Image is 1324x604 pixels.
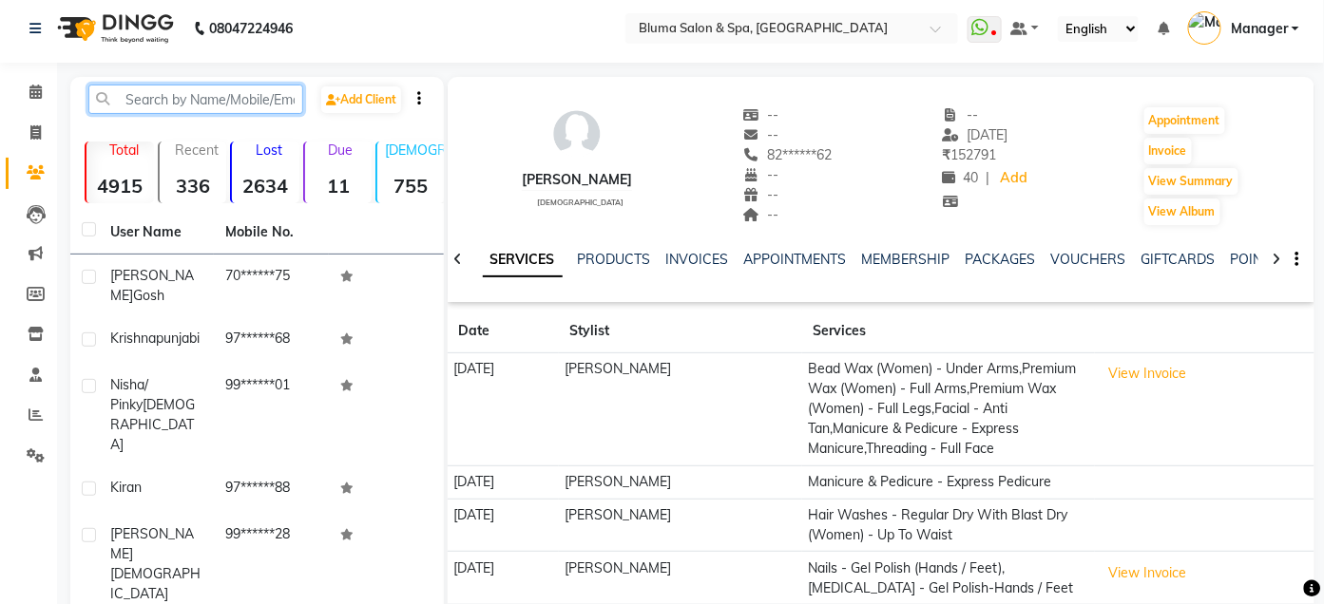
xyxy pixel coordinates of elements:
[133,287,164,304] span: Gosh
[1188,11,1221,45] img: Manager
[448,353,559,466] td: [DATE]
[987,168,990,188] span: |
[943,146,997,163] span: 152791
[1231,251,1279,268] a: POINTS
[537,198,624,207] span: [DEMOGRAPHIC_DATA]
[548,105,605,162] img: avatar
[1051,251,1126,268] a: VOUCHERS
[743,206,779,223] span: --
[1101,558,1196,588] button: View Invoice
[559,310,802,353] th: Stylist
[744,251,847,268] a: APPOINTMENTS
[522,170,632,190] div: [PERSON_NAME]
[802,353,1095,466] td: Bead Wax (Women) - Under Arms,Premium Wax (Women) - Full Arms,Premium Wax (Women) - Full Legs,Fac...
[48,2,179,55] img: logo
[483,243,563,277] a: SERVICES
[943,106,979,123] span: --
[214,211,329,255] th: Mobile No.
[94,142,154,159] p: Total
[578,251,651,268] a: PRODUCTS
[448,310,559,353] th: Date
[943,169,979,186] span: 40
[943,146,951,163] span: ₹
[305,174,373,198] strong: 11
[1144,138,1192,164] button: Invoice
[1231,19,1288,39] span: Manager
[448,465,559,499] td: [DATE]
[385,142,445,159] p: [DEMOGRAPHIC_DATA]
[862,251,950,268] a: MEMBERSHIP
[209,2,293,55] b: 08047224946
[156,330,200,347] span: punjabi
[377,174,445,198] strong: 755
[559,353,802,466] td: [PERSON_NAME]
[559,465,802,499] td: [PERSON_NAME]
[110,396,195,453] span: [DEMOGRAPHIC_DATA]
[309,142,373,159] p: Due
[110,525,194,562] span: [PERSON_NAME]
[1144,168,1238,195] button: View Summary
[1144,198,1220,225] button: View Album
[1144,107,1225,134] button: Appointment
[232,174,299,198] strong: 2634
[802,310,1095,353] th: Services
[167,142,227,159] p: Recent
[559,499,802,552] td: [PERSON_NAME]
[110,565,201,602] span: [DEMOGRAPHIC_DATA]
[943,126,1008,143] span: [DATE]
[743,126,779,143] span: --
[321,86,401,113] a: Add Client
[743,106,779,123] span: --
[743,186,779,203] span: --
[86,174,154,198] strong: 4915
[1142,251,1216,268] a: GIFTCARDS
[240,142,299,159] p: Lost
[110,479,142,496] span: Kiran
[110,330,156,347] span: krishna
[1101,359,1196,388] button: View Invoice
[160,174,227,198] strong: 336
[448,499,559,552] td: [DATE]
[966,251,1036,268] a: PACKAGES
[110,267,194,304] span: [PERSON_NAME]
[802,499,1095,552] td: Hair Washes - Regular Dry With Blast Dry (Women) - Up To Waist
[110,376,148,413] span: Nisha/ Pinky
[666,251,729,268] a: INVOICES
[88,85,303,114] input: Search by Name/Mobile/Email/Code
[743,166,779,183] span: --
[99,211,214,255] th: User Name
[802,465,1095,499] td: Manicure & Pedicure - Express Pedicure
[998,165,1031,192] a: Add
